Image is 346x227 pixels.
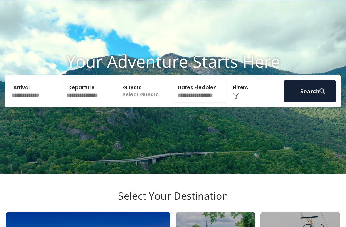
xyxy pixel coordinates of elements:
h3: Select Your Destination [5,190,341,212]
img: search-regular-white.png [318,87,326,95]
h1: Your Adventure Starts Here [5,51,341,71]
p: Select Guests [119,80,172,102]
img: filter--v1.png [233,93,239,99]
button: Search [284,80,336,102]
